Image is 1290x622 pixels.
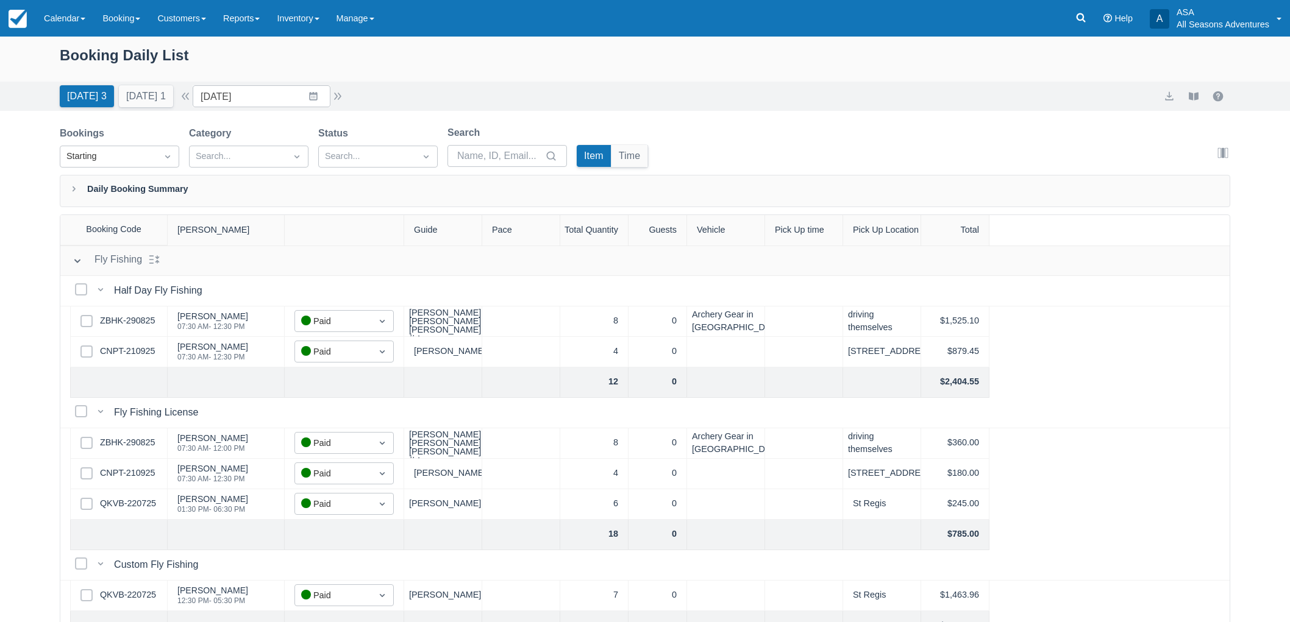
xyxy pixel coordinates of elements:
[100,345,155,358] a: CNPT-210925
[560,215,629,246] div: Total Quantity
[318,126,353,141] label: Status
[921,520,989,550] div: $785.00
[68,250,147,272] button: Fly Fishing
[114,405,203,420] div: Fly Fishing License
[560,337,629,367] div: 4
[843,489,921,520] div: St Regis
[560,367,629,398] div: 12
[60,215,168,245] div: Booking Code
[193,85,330,107] input: Date
[629,367,687,398] div: 0
[177,586,248,595] div: [PERSON_NAME]
[843,459,921,489] div: [STREET_ADDRESS]
[189,126,236,141] label: Category
[301,497,365,511] div: Paid
[1150,9,1169,29] div: A
[291,150,303,163] span: Dropdown icon
[404,459,482,489] div: [PERSON_NAME]
[376,467,388,479] span: Dropdown icon
[629,489,687,520] div: 0
[921,367,989,398] div: $2,404.55
[1177,6,1269,18] p: ASA
[376,315,388,327] span: Dropdown icon
[629,306,687,337] div: 0
[921,306,989,337] div: $1,525.10
[100,467,155,480] a: CNPT-210925
[404,581,482,611] div: [PERSON_NAME]
[765,215,843,246] div: Pick Up time
[921,459,989,489] div: $180.00
[177,342,248,351] div: [PERSON_NAME]
[629,459,687,489] div: 0
[611,145,648,167] button: Time
[577,145,611,167] button: Item
[843,215,921,246] div: Pick Up Location
[376,589,388,601] span: Dropdown icon
[66,150,151,163] div: Starting
[177,312,248,320] div: [PERSON_NAME]
[301,314,365,328] div: Paid
[177,353,248,361] div: 07:30 AM - 12:30 PM
[409,299,483,343] div: Fish: [PERSON_NAME], [PERSON_NAME], [PERSON_NAME] // Ar
[560,520,629,550] div: 18
[921,428,989,459] div: $360.00
[177,495,248,503] div: [PERSON_NAME]
[447,125,485,140] label: Search
[560,306,629,337] div: 8
[60,85,114,107] button: [DATE] 3
[9,10,27,28] img: checkfront-main-nav-mini-logo.png
[560,581,629,611] div: 7
[376,345,388,358] span: Dropdown icon
[560,428,629,459] div: 8
[921,581,989,611] div: $1,463.96
[168,215,285,246] div: [PERSON_NAME]
[1114,13,1133,23] span: Help
[843,337,921,367] div: [STREET_ADDRESS]
[482,215,560,246] div: Pace
[921,489,989,520] div: $245.00
[60,44,1230,79] div: Booking Daily List
[404,337,482,367] div: [PERSON_NAME]
[376,498,388,510] span: Dropdown icon
[404,215,482,246] div: Guide
[560,489,629,520] div: 6
[629,520,687,550] div: 0
[629,581,687,611] div: 0
[177,475,248,482] div: 07:30 AM - 12:30 PM
[301,345,365,359] div: Paid
[376,437,388,449] span: Dropdown icon
[420,150,432,163] span: Dropdown icon
[629,215,687,246] div: Guests
[1162,89,1177,104] button: export
[114,283,207,298] div: Half Day Fly Fishing
[629,428,687,459] div: 0
[921,215,989,246] div: Total
[119,85,173,107] button: [DATE] 1
[457,145,543,167] input: Name, ID, Email...
[177,597,248,604] div: 12:30 PM - 05:30 PM
[404,489,482,520] div: [PERSON_NAME]
[100,497,156,511] a: QKVB-220725
[687,306,765,337] div: Archery Gear in [GEOGRAPHIC_DATA]
[114,557,203,572] div: Custom Fly Fishing
[301,436,365,450] div: Paid
[100,588,156,602] a: QKVB-220725
[560,459,629,489] div: 4
[60,126,109,141] label: Bookings
[843,428,921,459] div: driving themselves
[921,337,989,367] div: $879.45
[100,314,155,328] a: ZBHK-290825
[301,467,365,481] div: Paid
[177,506,248,513] div: 01:30 PM - 06:30 PM
[409,421,483,465] div: Fish: [PERSON_NAME], [PERSON_NAME], [PERSON_NAME] // Ar
[843,581,921,611] div: St Regis
[301,588,365,603] div: Paid
[1103,14,1112,23] i: Help
[100,436,155,450] a: ZBHK-290825
[629,337,687,367] div: 0
[177,464,248,473] div: [PERSON_NAME]
[843,306,921,337] div: driving themselves
[177,445,248,452] div: 07:30 AM - 12:00 PM
[1177,18,1269,30] p: All Seasons Adventures
[687,215,765,246] div: Vehicle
